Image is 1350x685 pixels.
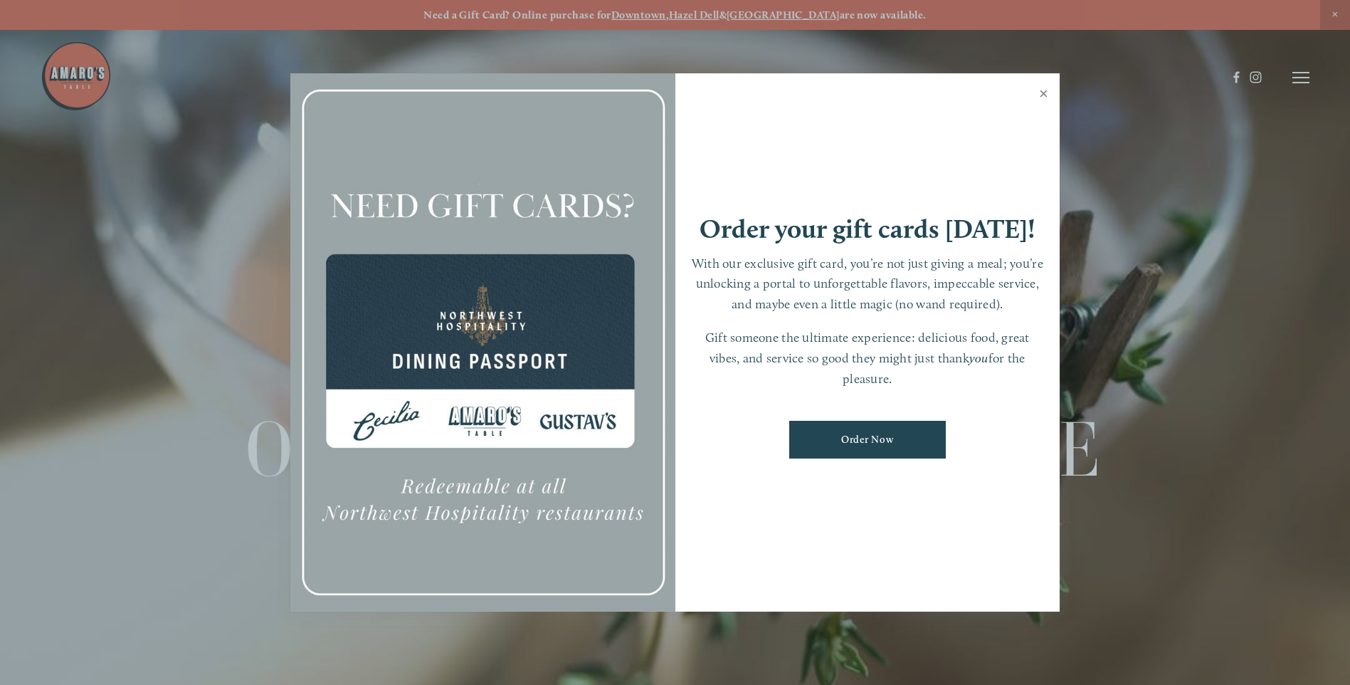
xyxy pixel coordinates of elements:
a: Close [1030,75,1058,115]
p: With our exclusive gift card, you’re not just giving a meal; you’re unlocking a portal to unforge... [690,253,1046,315]
h1: Order your gift cards [DATE]! [700,216,1035,242]
a: Order Now [789,421,946,459]
em: you [969,350,988,365]
p: Gift someone the ultimate experience: delicious food, great vibes, and service so good they might... [690,328,1046,389]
